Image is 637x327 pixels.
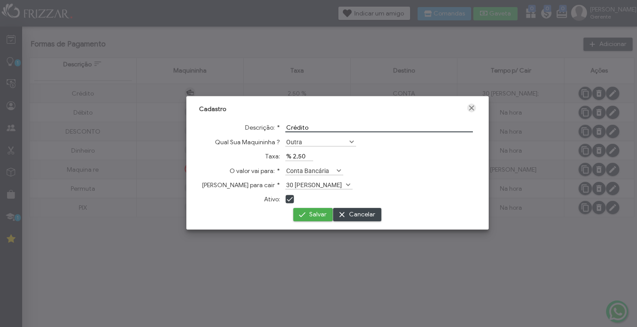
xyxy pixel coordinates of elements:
label: Conta Bancária [285,166,335,175]
label: O valor vai para: [230,167,280,175]
a: Fechar [467,104,476,112]
label: [PERSON_NAME] para cair [202,181,280,189]
span: Cancelar [349,208,375,221]
span: Salvar [309,208,326,221]
label: Outra [285,138,348,146]
label: Descrição: [245,124,280,131]
label: Taxa: [265,153,280,160]
label: Ativo: [264,196,280,203]
button: Cancelar [333,208,381,221]
span: Cadastro [199,105,226,113]
label: Qual Sua Maquininha ? [215,138,280,146]
label: 30 [PERSON_NAME] [285,181,345,189]
button: Salvar [293,208,333,221]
